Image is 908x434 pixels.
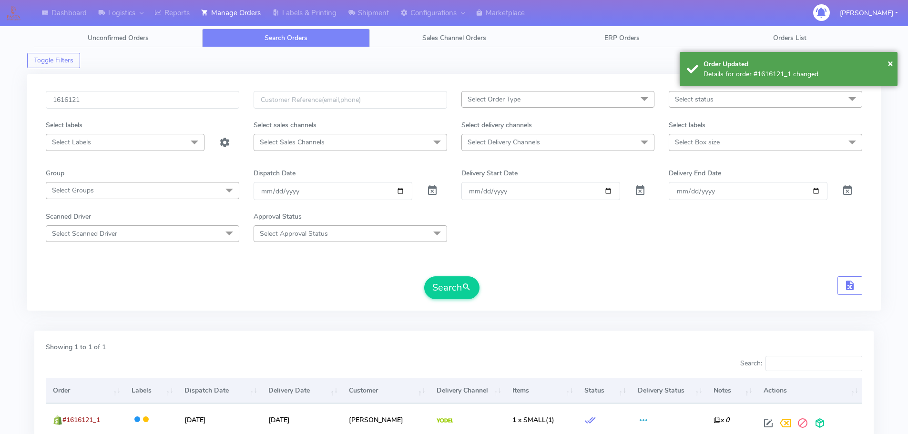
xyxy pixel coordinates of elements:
span: Select status [675,95,714,104]
th: Actions: activate to sort column ascending [756,378,862,404]
th: Labels: activate to sort column ascending [124,378,177,404]
span: × [888,57,893,70]
label: Approval Status [254,212,302,222]
span: 1 x SMALL [512,415,546,424]
label: Select labels [669,120,705,130]
button: Toggle Filters [27,53,80,68]
ul: Tabs [34,29,874,47]
th: Items: activate to sort column ascending [505,378,577,404]
span: Select Box size [675,138,720,147]
span: Select Groups [52,186,94,195]
label: Select sales channels [254,120,316,130]
img: Yodel [437,418,453,423]
button: [PERSON_NAME] [833,3,905,23]
label: Select labels [46,120,82,130]
span: Select Order Type [468,95,520,104]
span: ERP Orders [604,33,640,42]
span: Search Orders [265,33,307,42]
th: Customer: activate to sort column ascending [342,378,429,404]
input: Order Id [46,91,239,109]
input: Customer Reference(email,phone) [254,91,447,109]
th: Order: activate to sort column ascending [46,378,124,404]
label: Search: [740,356,862,371]
span: Select Approval Status [260,229,328,238]
span: Orders List [773,33,806,42]
button: Search [424,276,480,299]
span: Sales Channel Orders [422,33,486,42]
label: Group [46,168,64,178]
th: Delivery Channel: activate to sort column ascending [429,378,506,404]
img: shopify.png [53,415,62,425]
th: Status: activate to sort column ascending [577,378,630,404]
span: Select Delivery Channels [468,138,540,147]
th: Notes: activate to sort column ascending [706,378,756,404]
th: Delivery Status: activate to sort column ascending [630,378,706,404]
button: Close [888,56,893,71]
div: Order Updated [704,59,890,69]
i: x 0 [714,415,729,424]
label: Select delivery channels [461,120,532,130]
label: Scanned Driver [46,212,91,222]
span: Unconfirmed Orders [88,33,149,42]
label: Delivery Start Date [461,168,518,178]
span: Select Scanned Driver [52,229,117,238]
input: Search: [765,356,862,371]
label: Showing 1 to 1 of 1 [46,342,106,352]
th: Dispatch Date: activate to sort column ascending [177,378,261,404]
label: Delivery End Date [669,168,721,178]
div: Details for order #1616121_1 changed [704,69,890,79]
span: Select Labels [52,138,91,147]
span: #1616121_1 [62,415,100,424]
span: (1) [512,415,554,424]
label: Dispatch Date [254,168,296,178]
th: Delivery Date: activate to sort column ascending [261,378,342,404]
span: Select Sales Channels [260,138,325,147]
